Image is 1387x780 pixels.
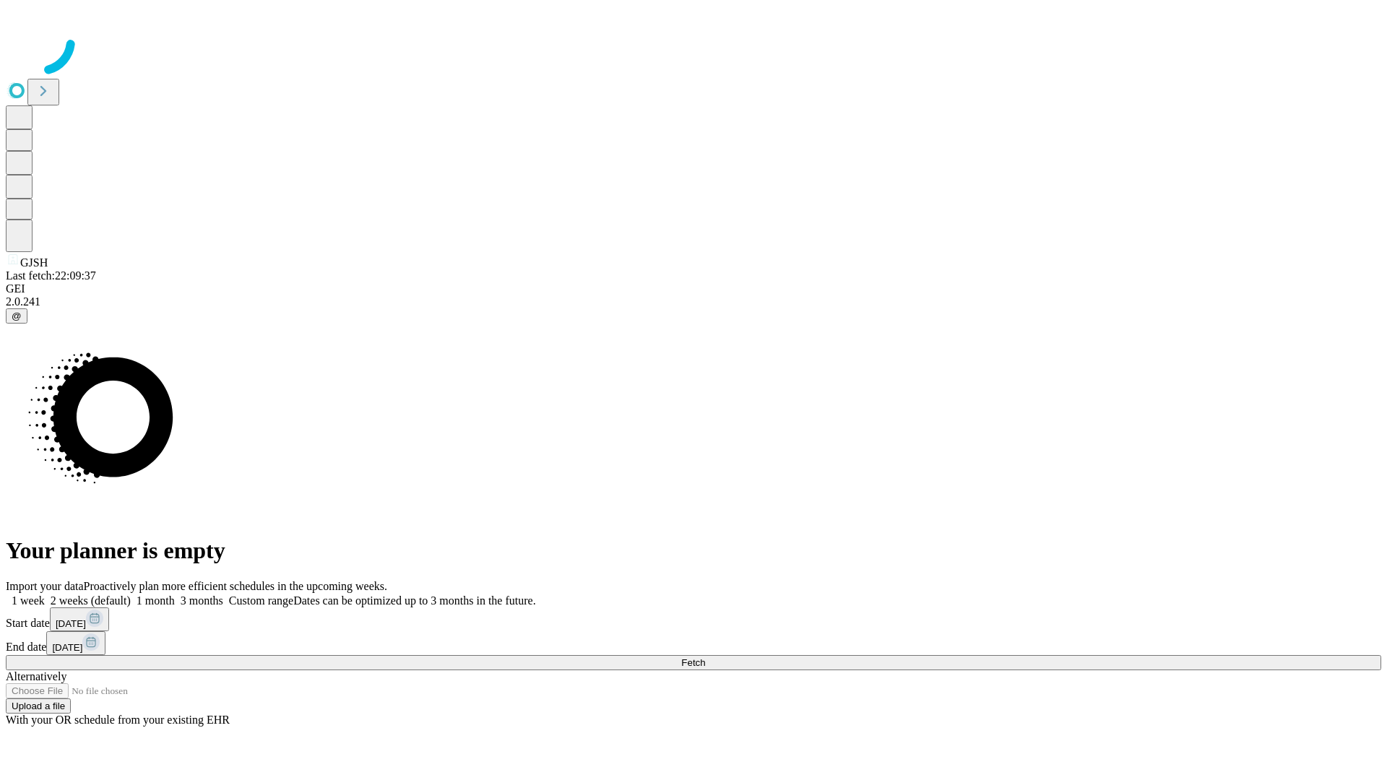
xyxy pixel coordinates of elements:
[6,537,1381,564] h1: Your planner is empty
[229,594,293,607] span: Custom range
[6,714,230,726] span: With your OR schedule from your existing EHR
[6,655,1381,670] button: Fetch
[52,642,82,653] span: [DATE]
[84,580,387,592] span: Proactively plan more efficient schedules in the upcoming weeks.
[6,308,27,324] button: @
[293,594,535,607] span: Dates can be optimized up to 3 months in the future.
[56,618,86,629] span: [DATE]
[6,698,71,714] button: Upload a file
[6,607,1381,631] div: Start date
[50,607,109,631] button: [DATE]
[137,594,175,607] span: 1 month
[6,269,96,282] span: Last fetch: 22:09:37
[46,631,105,655] button: [DATE]
[6,670,66,682] span: Alternatively
[681,657,705,668] span: Fetch
[20,256,48,269] span: GJSH
[6,580,84,592] span: Import your data
[12,594,45,607] span: 1 week
[6,295,1381,308] div: 2.0.241
[51,594,131,607] span: 2 weeks (default)
[181,594,223,607] span: 3 months
[6,631,1381,655] div: End date
[12,311,22,321] span: @
[6,282,1381,295] div: GEI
